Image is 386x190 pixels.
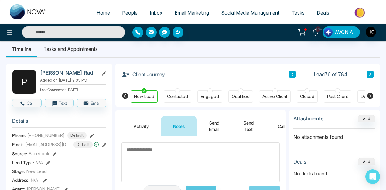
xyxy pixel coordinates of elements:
button: Email [77,99,106,107]
button: Text [45,99,74,107]
div: Open Intercom Messenger [365,169,380,184]
img: Nova CRM Logo [10,4,46,19]
a: Tasks [285,7,311,19]
span: Deals [317,10,329,16]
img: Market-place.gif [338,6,382,19]
span: New Lead [26,168,47,174]
div: New Lead [134,93,154,100]
span: Add [358,116,375,121]
span: Address: [12,177,38,183]
h3: Deals [293,159,306,165]
span: People [122,10,138,16]
p: Added on [DATE] 9:35 PM [40,78,106,83]
li: Timeline [6,41,37,57]
h3: Attachments [293,115,324,121]
span: Default [67,132,87,139]
li: Tasks and Appointments [37,41,104,57]
button: Activity [121,116,161,136]
span: Phone: [12,132,26,139]
span: Facebook [29,150,50,157]
div: P [12,70,36,94]
button: Send Email [197,116,231,136]
span: N/A [31,178,38,183]
a: Home [91,7,116,19]
div: Contacted [167,93,188,100]
span: Social Media Management [221,10,279,16]
img: User Avatar [366,27,376,37]
h3: Client Journey [121,70,165,79]
div: Qualified [232,93,250,100]
a: People [116,7,144,19]
span: 10+ [315,26,321,32]
div: Closed [300,93,314,100]
span: [EMAIL_ADDRESS][DOMAIN_NAME] [25,141,71,148]
button: Send Text [231,116,266,136]
p: Last Connected: [DATE] [40,86,106,93]
span: N/A [36,159,43,166]
h2: [PERSON_NAME] Rad [40,70,97,76]
button: Add [358,115,375,122]
img: Lead Flow [324,28,333,37]
div: Active Client [262,93,287,100]
a: Social Media Management [215,7,285,19]
span: Default [73,141,93,148]
span: Email: [12,141,24,148]
p: No attachments found [293,129,375,141]
span: Lead 76 of 784 [314,71,347,78]
a: Email Marketing [169,7,215,19]
p: No deals found [293,170,375,177]
a: Inbox [144,7,169,19]
span: Lead Type: [12,159,34,166]
button: Call [12,99,42,107]
div: Engaged [201,93,219,100]
a: Deals [311,7,335,19]
span: Tasks [292,10,305,16]
button: AVON AI [323,26,360,38]
span: Email Marketing [175,10,209,16]
span: Source: [12,150,27,157]
span: [PHONE_NUMBER] [27,132,65,139]
button: Notes [161,116,197,136]
button: Call [266,116,297,136]
button: Add [358,158,375,165]
a: 10+ [308,26,323,37]
h3: Details [12,118,106,127]
span: Inbox [150,10,162,16]
span: AVON AI [335,29,355,36]
span: Stage: [12,168,25,174]
div: Past Client [327,93,348,100]
span: Home [97,10,110,16]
